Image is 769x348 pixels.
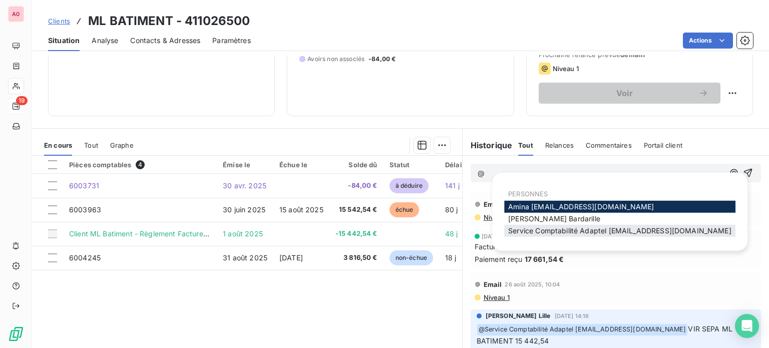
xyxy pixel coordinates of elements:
span: 141 j [445,181,460,190]
span: Service Comptabilité Adaptel [EMAIL_ADDRESS][DOMAIN_NAME] [508,226,731,235]
span: 4 [136,160,145,169]
span: Amina [EMAIL_ADDRESS][DOMAIN_NAME] [508,202,654,211]
span: échue [390,202,420,217]
div: Solde dû [335,161,377,169]
span: En cours [44,141,72,149]
span: 3 816,50 € [335,253,377,263]
span: Voir [551,89,698,97]
span: non-échue [390,250,433,265]
span: Portail client [644,141,682,149]
div: A0 [8,6,24,22]
h6: Historique [463,139,513,151]
span: Paramètres [212,36,251,46]
span: -15 442,54 € [335,229,377,239]
span: 17 661,54 € [525,254,564,264]
span: Niveau 1 [483,293,510,301]
span: Email [484,200,502,208]
span: Email [484,280,502,288]
span: Client ML Batiment - Règlement Facture non spécifiée ML BATIMENT ADAPTEL FACT [69,229,356,238]
span: Graphe [110,141,134,149]
span: -84,00 € [335,181,377,191]
span: 15 août 2025 [279,205,323,214]
span: 30 juin 2025 [223,205,265,214]
div: Délai [445,161,472,169]
span: [PERSON_NAME] Bardarille [508,214,600,223]
div: Échue le [279,161,323,169]
span: [DATE] [279,253,303,262]
span: Contacts & Adresses [130,36,200,46]
span: 48 j [445,229,458,238]
span: 6004245 [69,253,101,262]
span: Niveau 1 [483,213,510,221]
span: Analyse [92,36,118,46]
span: 19 [16,96,28,105]
span: VIR SEPA ML BATIMENT 15 442,54 [477,324,735,345]
span: 31 août 2025 [223,253,267,262]
span: [DATE] 14:16 [555,313,589,319]
img: Logo LeanPay [8,326,24,342]
span: Niveau 1 [553,65,579,73]
span: Tout [84,141,98,149]
span: Situation [48,36,80,46]
button: Actions [683,33,733,49]
span: [PERSON_NAME] Lille [486,311,551,320]
div: Émise le [223,161,267,169]
span: 6003963 [69,205,101,214]
span: Clients [48,17,70,25]
span: @ Service Comptabilité Adaptel [EMAIL_ADDRESS][DOMAIN_NAME] [477,324,688,335]
span: 30 avr. 2025 [223,181,266,190]
span: 15 542,54 € [335,205,377,215]
span: Avoirs non associés [307,55,364,64]
span: @ [478,169,485,177]
span: Paiement reçu [475,254,523,264]
button: Voir [539,83,720,104]
span: 1 août 2025 [223,229,263,238]
span: 80 j [445,205,458,214]
div: Open Intercom Messenger [735,314,759,338]
h3: ML BATIMENT - 411026500 [88,12,250,30]
span: Facture : [475,241,502,252]
span: Tout [518,141,533,149]
span: 26 août 2025, 10:04 [505,281,560,287]
span: [DATE] [482,233,501,239]
span: -84,00 € [368,55,396,64]
span: 6003731 [69,181,99,190]
span: PERSONNES [508,190,548,198]
span: 18 j [445,253,457,262]
span: Commentaires [586,141,632,149]
div: Statut [390,161,433,169]
span: Relances [545,141,574,149]
div: Pièces comptables [69,160,211,169]
a: Clients [48,16,70,26]
span: à déduire [390,178,429,193]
